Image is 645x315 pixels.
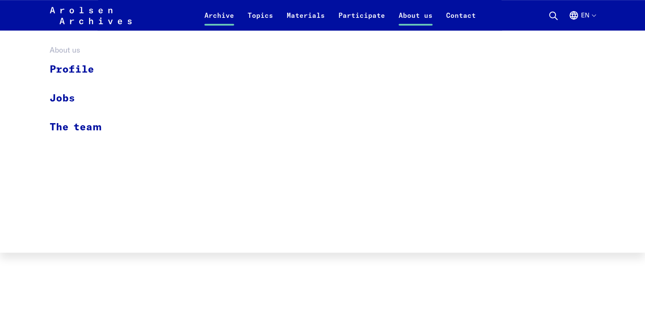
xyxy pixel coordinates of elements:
[50,84,113,113] a: Jobs
[332,10,392,31] a: Participate
[50,56,113,141] ul: About us
[392,10,439,31] a: About us
[439,10,483,31] a: Contact
[241,10,280,31] a: Topics
[50,113,113,141] a: The team
[569,10,595,31] button: English, language selection
[198,5,483,25] nav: Primary
[280,10,332,31] a: Materials
[198,10,241,31] a: Archive
[50,56,113,84] a: Profile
